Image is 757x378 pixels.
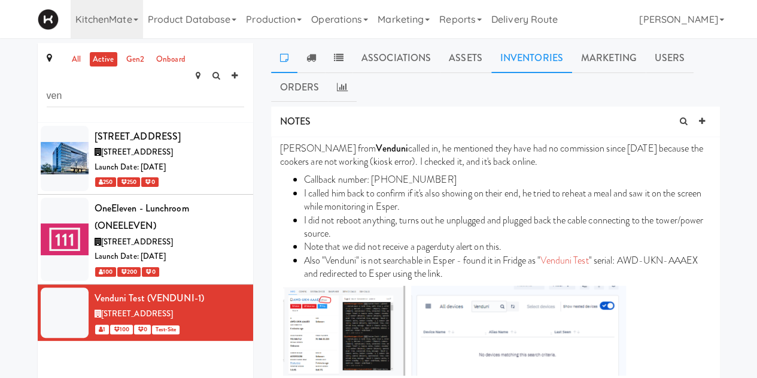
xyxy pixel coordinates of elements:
a: Associations [352,43,440,73]
span: Test-Site [152,325,180,334]
li: I did not reboot anything, turns out he unplugged and plugged back the cable connecting to the to... [304,214,711,241]
span: 200 [117,267,141,277]
span: NOTES [280,114,311,128]
a: gen2 [123,52,147,67]
a: Inventories [491,43,572,73]
a: Users [646,43,694,73]
a: all [69,52,84,67]
a: onboard [153,52,189,67]
li: OneEleven - Lunchroom (ONEELEVEN)[STREET_ADDRESS]Launch Date: [DATE] 100 200 0 [38,195,253,285]
span: 0 [134,325,151,334]
a: Marketing [572,43,646,73]
span: 1 [95,325,109,334]
span: 0 [142,267,159,277]
span: 100 [110,325,133,334]
a: Assets [440,43,491,73]
li: Note that we did not receive a pagerduty alert on this. [304,240,711,253]
a: active [90,52,117,67]
span: 250 [95,177,116,187]
span: [STREET_ADDRESS] [101,146,174,158]
span: 100 [95,267,116,277]
span: 0 [141,177,158,187]
div: [STREET_ADDRESS] [95,128,244,146]
input: Search site [47,85,244,107]
li: Venduni Test (VENDUNI-1)[STREET_ADDRESS] 1 100 0Test-Site [38,285,253,341]
div: OneEleven - Lunchroom (ONEELEVEN) [95,199,244,235]
li: I called him back to confirm if it's also showing on their end, he tried to reheat a meal and saw... [304,187,711,214]
a: Venduni Test [540,253,588,267]
li: Callback number: [PHONE_NUMBER] [304,173,711,186]
p: [PERSON_NAME] from called in, he mentioned they have had no commission since [DATE] because the c... [280,142,711,169]
img: yfn1njwgcbiymnqkkz0g.png [283,286,406,376]
li: [STREET_ADDRESS][STREET_ADDRESS]Launch Date: [DATE] 250 250 0 [38,123,253,195]
span: 250 [117,177,140,187]
a: Orders [271,72,329,102]
li: Also "Venduni" is not searchable in Esper - found it in Fridge as " " serial: AWD-UKN-AAAEX and r... [304,254,711,281]
img: v62q30irrzddpyhddsne.png [411,286,626,376]
strong: Venduni [376,141,408,155]
span: [STREET_ADDRESS] [101,308,174,319]
div: Launch Date: [DATE] [95,160,244,175]
div: Launch Date: [DATE] [95,249,244,264]
div: Venduni Test (VENDUNI-1) [95,289,244,307]
span: [STREET_ADDRESS] [101,236,174,247]
img: Micromart [38,9,59,30]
